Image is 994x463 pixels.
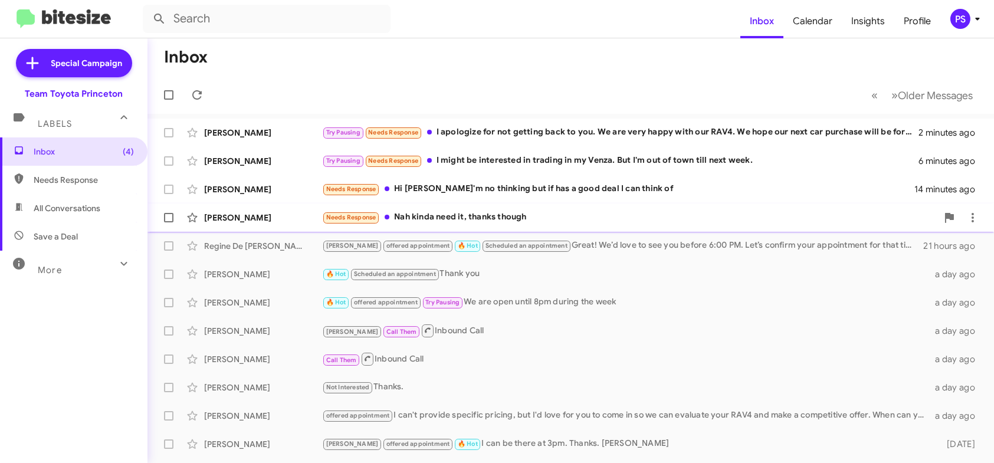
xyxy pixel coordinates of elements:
[326,440,379,448] span: [PERSON_NAME]
[386,328,417,336] span: Call Them
[322,437,930,451] div: I can be there at 3pm. Thanks. [PERSON_NAME]
[918,155,985,167] div: 6 minutes ago
[354,270,436,278] span: Scheduled an appointment
[326,157,360,165] span: Try Pausing
[123,146,134,157] span: (4)
[871,88,878,103] span: «
[164,48,208,67] h1: Inbox
[891,88,898,103] span: »
[322,323,930,338] div: Inbound Call
[204,353,322,365] div: [PERSON_NAME]
[204,183,322,195] div: [PERSON_NAME]
[930,438,985,450] div: [DATE]
[322,267,930,281] div: Thank you
[740,4,783,38] a: Inbox
[386,440,450,448] span: offered appointment
[914,183,985,195] div: 14 minutes ago
[322,239,923,252] div: Great! We’d love to see you before 6:00 PM. Let’s confirm your appointment for that time. Looking...
[842,4,894,38] a: Insights
[204,297,322,308] div: [PERSON_NAME]
[425,298,460,306] span: Try Pausing
[326,242,379,249] span: [PERSON_NAME]
[16,49,132,77] a: Special Campaign
[204,212,322,224] div: [PERSON_NAME]
[930,353,985,365] div: a day ago
[204,410,322,422] div: [PERSON_NAME]
[34,231,78,242] span: Save a Deal
[918,127,985,139] div: 2 minutes ago
[930,325,985,337] div: a day ago
[930,268,985,280] div: a day ago
[923,240,985,252] div: 21 hours ago
[354,298,418,306] span: offered appointment
[894,4,940,38] a: Profile
[51,57,123,69] span: Special Campaign
[322,154,918,168] div: I might be interested in trading in my Venza. But I'm out of town till next week.
[326,356,357,364] span: Call Them
[38,265,62,275] span: More
[898,89,973,102] span: Older Messages
[326,270,346,278] span: 🔥 Hot
[25,88,123,100] div: Team Toyota Princeton
[322,409,930,422] div: I can't provide specific pricing, but I'd love for you to come in so we can evaluate your RAV4 an...
[34,146,134,157] span: Inbox
[322,126,918,139] div: I apologize for not getting back to you. We are very happy with our RAV4. We hope our next car pu...
[326,383,370,391] span: Not Interested
[368,157,418,165] span: Needs Response
[143,5,391,33] input: Search
[485,242,567,249] span: Scheduled an appointment
[322,211,937,224] div: Nah kinda need it, thanks though
[204,240,322,252] div: Regine De [PERSON_NAME]
[458,440,478,448] span: 🔥 Hot
[322,182,914,196] div: Hi [PERSON_NAME]'m no thinking but if has a good deal I can think of
[865,83,980,107] nav: Page navigation example
[386,242,450,249] span: offered appointment
[204,155,322,167] div: [PERSON_NAME]
[930,382,985,393] div: a day ago
[204,127,322,139] div: [PERSON_NAME]
[884,83,980,107] button: Next
[940,9,981,29] button: PS
[34,174,134,186] span: Needs Response
[204,268,322,280] div: [PERSON_NAME]
[34,202,100,214] span: All Conversations
[864,83,885,107] button: Previous
[930,297,985,308] div: a day ago
[326,214,376,221] span: Needs Response
[204,325,322,337] div: [PERSON_NAME]
[950,9,970,29] div: PS
[204,382,322,393] div: [PERSON_NAME]
[322,380,930,394] div: Thanks.
[326,412,390,419] span: offered appointment
[326,328,379,336] span: [PERSON_NAME]
[368,129,418,136] span: Needs Response
[326,298,346,306] span: 🔥 Hot
[204,438,322,450] div: [PERSON_NAME]
[326,185,376,193] span: Needs Response
[322,352,930,366] div: Inbound Call
[783,4,842,38] a: Calendar
[322,295,930,309] div: We are open until 8pm during the week
[458,242,478,249] span: 🔥 Hot
[326,129,360,136] span: Try Pausing
[930,410,985,422] div: a day ago
[38,119,72,129] span: Labels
